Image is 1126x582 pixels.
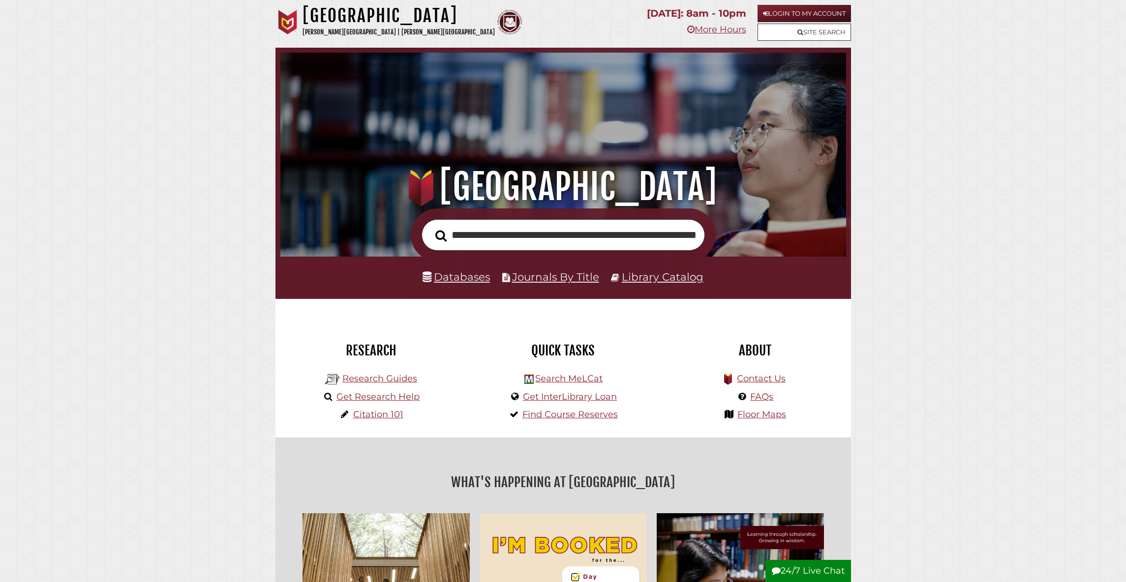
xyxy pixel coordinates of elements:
[303,27,495,38] p: [PERSON_NAME][GEOGRAPHIC_DATA] | [PERSON_NAME][GEOGRAPHIC_DATA]
[758,5,851,22] a: Login to My Account
[647,5,746,22] p: [DATE]: 8am - 10pm
[622,270,703,283] a: Library Catalog
[737,409,786,420] a: Floor Maps
[297,165,829,208] h1: [GEOGRAPHIC_DATA]
[423,270,490,283] a: Databases
[750,391,773,402] a: FAQs
[303,5,495,27] h1: [GEOGRAPHIC_DATA]
[475,342,652,359] h2: Quick Tasks
[275,10,300,34] img: Calvin University
[336,391,420,402] a: Get Research Help
[283,342,460,359] h2: Research
[667,342,844,359] h2: About
[353,409,403,420] a: Citation 101
[524,375,534,384] img: Hekman Library Logo
[522,409,618,420] a: Find Course Reserves
[430,227,452,245] button: Search
[523,391,617,402] a: Get InterLibrary Loan
[512,270,599,283] a: Journals By Title
[687,24,746,35] a: More Hours
[435,230,447,242] i: Search
[325,372,340,387] img: Hekman Library Logo
[535,373,603,384] a: Search MeLCat
[342,373,417,384] a: Research Guides
[497,10,522,34] img: Calvin Theological Seminary
[283,471,844,494] h2: What's Happening at [GEOGRAPHIC_DATA]
[737,373,786,384] a: Contact Us
[758,24,851,41] a: Site Search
